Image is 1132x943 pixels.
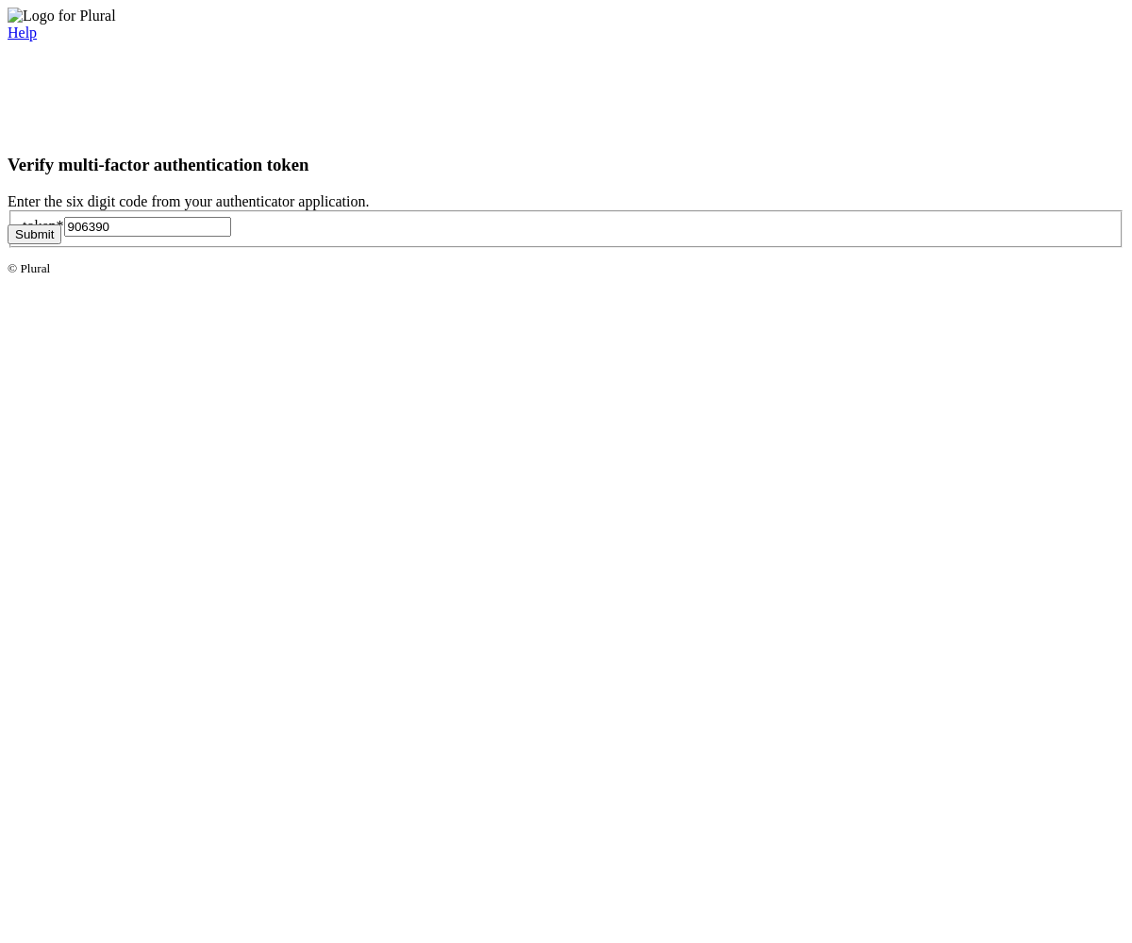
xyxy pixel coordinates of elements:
label: token [23,218,64,234]
h3: Verify multi-factor authentication token [8,155,1124,175]
div: Enter the six digit code from your authenticator application. [8,193,1124,210]
img: Logo for Plural [8,8,116,25]
a: Help [8,25,37,41]
button: Submit [8,224,61,244]
input: Six-digit code [64,217,231,237]
small: © Plural [8,261,50,275]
